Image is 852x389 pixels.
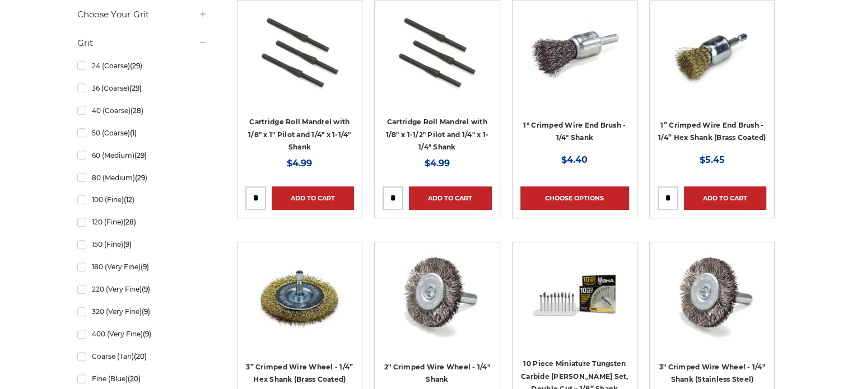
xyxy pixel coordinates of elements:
[140,263,148,271] span: (9)
[255,8,344,98] img: Cartridge rolls mandrel
[77,324,207,344] a: 400 (Very Fine)(9)
[659,363,765,384] a: 3" Crimped Wire Wheel - 1/4" Shank (Stainless Steel)
[255,250,344,340] img: 3 inch brass coated crimped wire wheel
[77,101,207,120] a: 40 (Coarse)(28)
[77,78,207,98] a: 36 (Coarse)(29)
[77,212,207,232] a: 120 (Fine)(28)
[77,257,207,276] a: 180 (Very Fine)(9)
[77,190,207,209] a: 100 (Fine)(12)
[133,352,146,360] span: (20)
[134,151,146,160] span: (29)
[77,369,207,388] a: Fine (Blue)(20)
[77,346,207,366] a: Coarse (Tan)(20)
[127,374,140,383] span: (20)
[77,146,207,165] a: 60 (Medium)(29)
[141,307,150,316] span: (9)
[667,250,757,340] img: Crimped Wire Wheel with Shank
[134,174,147,182] span: (29)
[123,218,136,226] span: (28)
[658,250,766,359] a: Crimped Wire Wheel with Shank
[383,8,491,117] a: Cartridge rolls mandrel
[248,118,351,151] a: Cartridge Roll Mandrel with 1/8" x 1" Pilot and 1/4" x 1-1/4" Shank
[77,235,207,254] a: 150 (Fine)(9)
[667,8,757,98] img: brass coated 1 inch end brush
[392,250,482,340] img: Crimped Wire Wheel with Shank
[129,129,136,137] span: (1)
[141,285,150,293] span: (9)
[700,154,725,165] span: $5.45
[77,168,207,188] a: 80 (Medium)(29)
[142,330,151,338] span: (9)
[130,106,143,115] span: (28)
[77,36,207,50] h5: Grit
[530,8,620,98] img: 1" Crimped Wire End Brush - 1/4" Shank
[287,158,312,168] span: $4.99
[658,8,766,117] a: brass coated 1 inch end brush
[425,158,450,168] span: $4.99
[392,8,482,98] img: Cartridge rolls mandrel
[386,118,488,151] a: Cartridge Roll Mandrel with 1/8" x 1-1/2" Pilot and 1/4" x 1-1/4" Shank
[409,186,491,210] a: Add to Cart
[77,279,207,299] a: 220 (Very Fine)(9)
[123,240,131,249] span: (9)
[77,302,207,321] a: 320 (Very Fine)(9)
[77,8,207,21] h5: Choose Your Grit
[530,250,620,340] img: BHA Double Cut Mini Carbide Burr Set, 1/8" Shank
[245,250,354,359] a: 3 inch brass coated crimped wire wheel
[123,195,134,204] span: (12)
[658,121,766,142] a: 1” Crimped Wire End Brush - 1/4” Hex Shank (Brass Coated)
[77,123,207,143] a: 50 (Coarse)(1)
[520,250,629,359] a: BHA Double Cut Mini Carbide Burr Set, 1/8" Shank
[77,56,207,76] a: 24 (Coarse)(29)
[384,363,490,384] a: 2" Crimped Wire Wheel - 1/4" Shank
[561,154,588,165] span: $4.40
[245,8,354,117] a: Cartridge rolls mandrel
[246,363,353,384] a: 3” Crimped Wire Wheel - 1/4” Hex Shank (Brass Coated)
[129,84,141,92] span: (29)
[383,250,491,359] a: Crimped Wire Wheel with Shank
[520,8,629,117] a: 1" Crimped Wire End Brush - 1/4" Shank
[129,62,142,70] span: (29)
[523,121,626,142] a: 1" Crimped Wire End Brush - 1/4" Shank
[684,186,766,210] a: Add to Cart
[272,186,354,210] a: Add to Cart
[520,186,629,210] a: Choose Options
